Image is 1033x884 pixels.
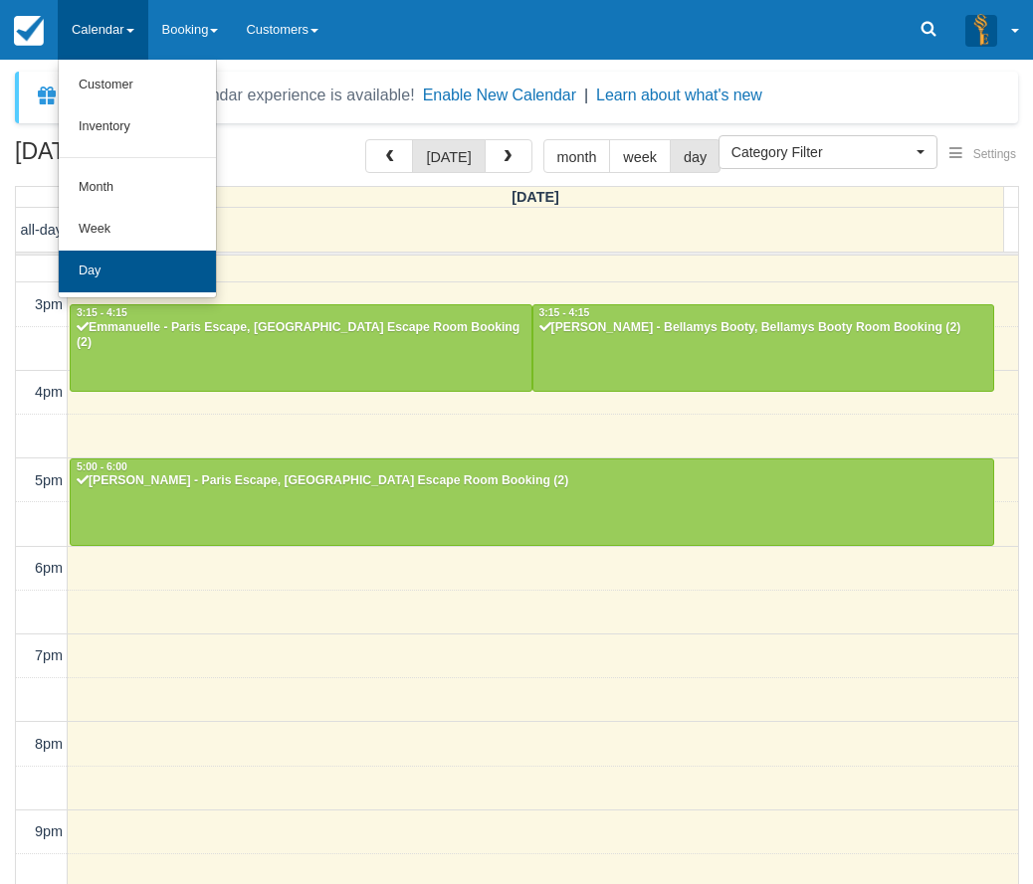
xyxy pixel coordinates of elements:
[532,304,995,392] a: 3:15 - 4:15[PERSON_NAME] - Bellamys Booty, Bellamys Booty Room Booking (2)
[965,14,997,46] img: A3
[670,139,721,173] button: day
[15,139,267,176] h2: [DATE]
[35,736,63,752] span: 8pm
[584,87,588,103] span: |
[59,65,216,106] a: Customer
[70,304,532,392] a: 3:15 - 4:15Emmanuelle - Paris Escape, [GEOGRAPHIC_DATA] Escape Room Booking (2)
[59,106,216,148] a: Inventory
[59,209,216,251] a: Week
[35,296,63,312] span: 3pm
[596,87,762,103] a: Learn about what's new
[609,139,671,173] button: week
[412,139,485,173] button: [DATE]
[35,647,63,663] span: 7pm
[35,560,63,576] span: 6pm
[59,251,216,292] a: Day
[70,458,994,546] a: 5:00 - 6:00[PERSON_NAME] - Paris Escape, [GEOGRAPHIC_DATA] Escape Room Booking (2)
[77,461,127,472] span: 5:00 - 6:00
[731,142,912,162] span: Category Filter
[58,60,217,298] ul: Calendar
[67,84,415,107] div: A new Booking Calendar experience is available!
[719,135,937,169] button: Category Filter
[35,823,63,839] span: 9pm
[14,16,44,46] img: checkfront-main-nav-mini-logo.png
[937,140,1028,169] button: Settings
[76,320,526,352] div: Emmanuelle - Paris Escape, [GEOGRAPHIC_DATA] Escape Room Booking (2)
[543,139,611,173] button: month
[21,222,63,238] span: all-day
[538,320,989,336] div: [PERSON_NAME] - Bellamys Booty, Bellamys Booty Room Booking (2)
[59,167,216,209] a: Month
[76,473,988,489] div: [PERSON_NAME] - Paris Escape, [GEOGRAPHIC_DATA] Escape Room Booking (2)
[539,307,590,318] span: 3:15 - 4:15
[973,147,1016,161] span: Settings
[423,86,576,105] button: Enable New Calendar
[77,307,127,318] span: 3:15 - 4:15
[35,384,63,400] span: 4pm
[512,189,559,205] span: [DATE]
[35,472,63,488] span: 5pm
